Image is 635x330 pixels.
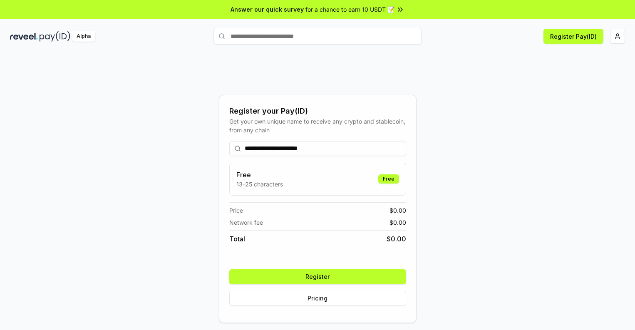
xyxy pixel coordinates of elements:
[229,218,263,227] span: Network fee
[236,180,283,189] p: 13-25 characters
[543,29,603,44] button: Register Pay(ID)
[389,206,406,215] span: $ 0.00
[229,269,406,284] button: Register
[229,291,406,306] button: Pricing
[231,5,304,14] span: Answer our quick survey
[229,117,406,134] div: Get your own unique name to receive any crypto and stablecoin, from any chain
[389,218,406,227] span: $ 0.00
[305,5,394,14] span: for a chance to earn 10 USDT 📝
[229,105,406,117] div: Register your Pay(ID)
[387,234,406,244] span: $ 0.00
[72,31,95,42] div: Alpha
[236,170,283,180] h3: Free
[378,174,399,184] div: Free
[10,31,38,42] img: reveel_dark
[40,31,70,42] img: pay_id
[229,234,245,244] span: Total
[229,206,243,215] span: Price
